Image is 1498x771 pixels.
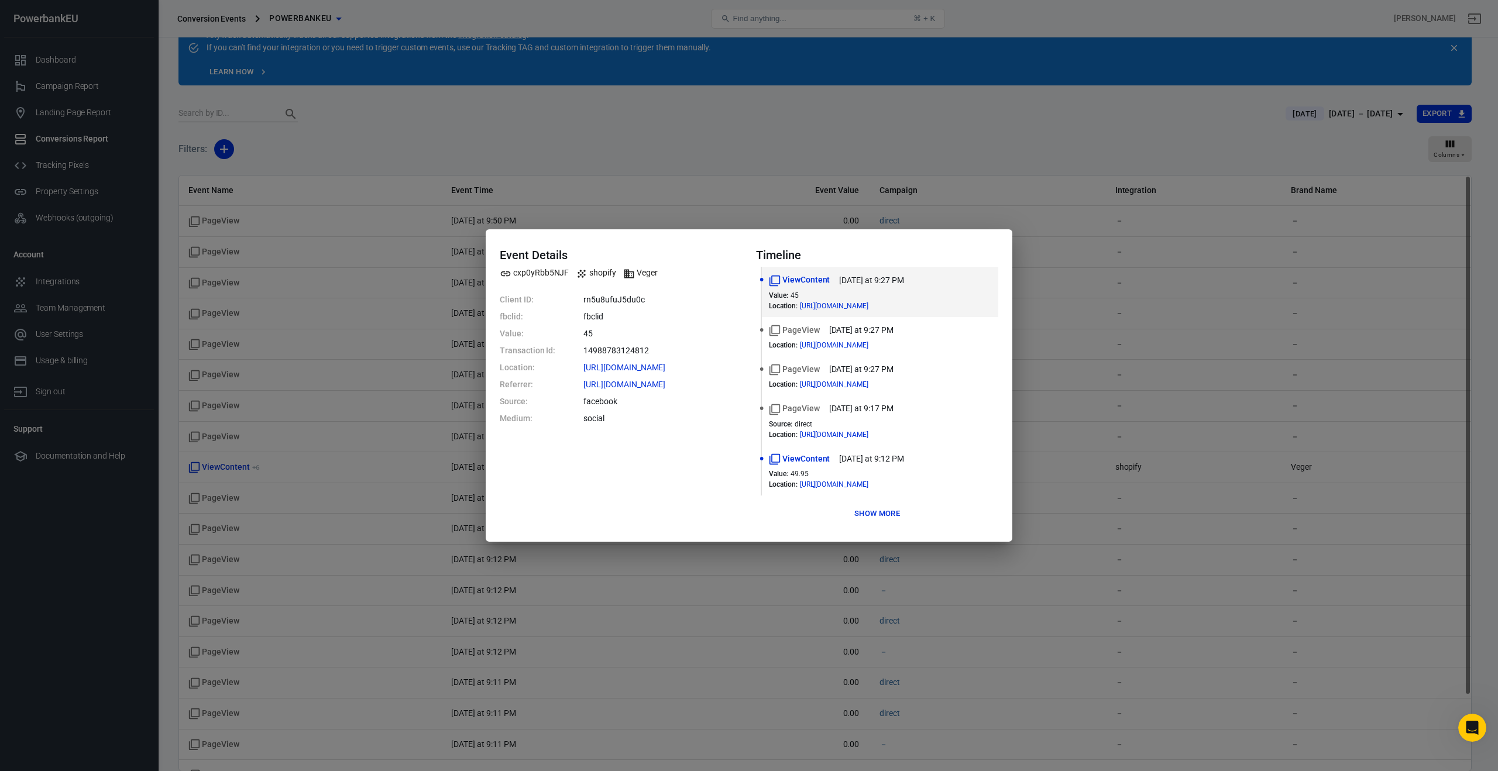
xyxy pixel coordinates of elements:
dt: Location : [769,341,798,349]
button: go back [8,5,30,27]
button: Emoji picker [37,383,46,393]
div: Help [PERSON_NAME] understand how they’re doing: [9,347,192,384]
img: Profile image for Jose [33,6,52,25]
button: Show more [851,505,903,523]
dt: Medium: [500,412,555,425]
span: Integration [576,267,616,279]
dt: Value : [769,470,788,478]
div: Derrick says… [9,266,225,301]
dt: Location : [769,380,798,388]
span: Standard event name [769,453,830,465]
button: Upload attachment [18,383,28,393]
button: Send a message… [200,378,219,397]
dt: Location : [769,431,798,439]
span: https://powerbankeu.eu/collections/powerbanks-draagbare-opladers-nederland?_atid=cxp0yRbb5NJFrn5u... [800,381,889,388]
dt: Value : [769,291,788,300]
textarea: Message… [10,359,224,378]
span: Standard event name [769,324,820,336]
div: AnyTrack says… [9,347,225,385]
span: 45 [791,291,799,300]
time: 2025-09-26T21:17:04+02:00 [829,402,894,415]
button: Start recording [74,383,84,393]
dt: Location: [500,362,555,374]
span: Standard event name [769,402,820,415]
dt: Referrer: [500,378,555,391]
span: Property [500,267,569,279]
span: https://powerbankeu.eu/collections/powerbanks-draagbare-opladers-nederland/products/veger-k3-powe... [800,342,889,349]
h4: Event Details [500,248,742,262]
dd: rn5u8ufuJ5du0c [583,294,742,306]
dt: Transaction Id: [500,345,555,357]
dd: 14988783124812 [583,345,742,357]
div: are you asking if you should include app events in your campaign? that is up to you, AnyTrack is ... [19,204,183,250]
dt: Value: [500,328,555,340]
span: https://powerbankeu.eu/?_atid=cxp0yRbb5NJFrn5u8ufuJ5du0czMw7 [800,431,889,438]
span: https://adsmanager.facebook.com/ [583,380,686,388]
span: https://powerbankeu.eu/collections/powerbanks-draagbare-opladers-nederland/products/forcell-super... [800,481,889,488]
div: ah ok thanks [163,273,215,285]
time: 2025-09-26T21:27:26+02:00 [829,363,894,376]
dd: social [583,412,742,425]
dt: Location : [769,302,798,310]
span: direct [795,420,812,428]
h1: [PERSON_NAME] [57,6,133,15]
div: Close [205,5,226,26]
span: Standard event name [769,274,830,286]
div: Derrick says… [9,17,225,197]
span: Brand name [623,267,658,279]
span: 49.95 [791,470,809,478]
dd: facebook [583,395,742,408]
dt: Source: [500,395,555,408]
iframe: Intercom live chat [1458,714,1486,742]
dd: fbclid [583,311,742,323]
div: ah ok thanks [153,266,225,292]
time: 2025-09-26T21:12:07+02:00 [839,453,903,465]
div: you're welcome. AnyTrack only tracks website events. [9,301,192,338]
button: Home [183,5,205,27]
time: 2025-09-26T21:27:32+02:00 [829,324,894,336]
dd: 45 [583,328,742,340]
h4: Timeline [756,248,998,262]
span: Standard event name [769,363,820,376]
span: https://powerbankeu.eu/collections/powerbanks-draagbare-opladers-nederland/products/veger-k3-powe... [800,302,889,309]
div: Jose says… [9,301,225,347]
span: https://powerbankeu.eu/collections/powerbanks-draagbare-opladers-nederland/products/veger-k3-powe... [583,363,686,371]
div: Help [PERSON_NAME] understand how they’re doing: [19,354,183,377]
div: you're welcome. AnyTrack only tracks website events. [19,308,183,331]
dt: Location : [769,480,798,488]
dt: Source : [769,420,792,428]
div: are you asking if you should include app events in your campaign? that is up to you, AnyTrack is ... [9,197,192,257]
time: 2025-09-26T21:27:32+02:00 [839,274,903,287]
div: Jose says… [9,197,225,266]
dt: Client ID: [500,294,555,306]
button: Gif picker [56,383,65,393]
p: Active [57,15,80,26]
dt: fbclid: [500,311,555,323]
